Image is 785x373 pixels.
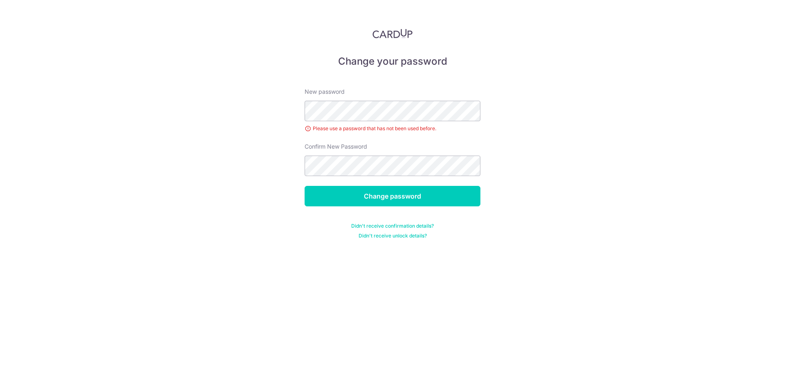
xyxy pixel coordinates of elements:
[305,186,480,206] input: Change password
[351,223,434,229] a: Didn't receive confirmation details?
[305,142,367,151] label: Confirm New Password
[305,88,345,96] label: New password
[372,29,413,38] img: CardUp Logo
[359,233,427,239] a: Didn't receive unlock details?
[305,124,480,133] div: Please use a password that has not been used before.
[305,55,480,68] h5: Change your password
